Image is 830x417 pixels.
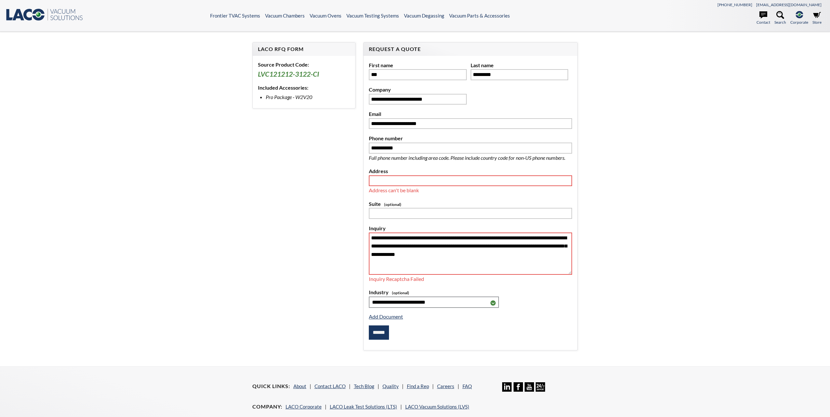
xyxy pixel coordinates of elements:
li: Pro Package - W2V20 [266,93,350,101]
a: [EMAIL_ADDRESS][DOMAIN_NAME] [756,2,822,7]
a: Quality [382,383,399,389]
a: Vacuum Ovens [310,13,341,19]
a: 24/7 Support [536,387,545,393]
h4: Quick Links [252,383,290,390]
p: Full phone number including area code. Please include country code for non-US phone numbers. [369,154,572,162]
h4: Request A Quote [369,46,572,53]
span: Corporate [790,19,808,25]
a: [PHONE_NUMBER] [717,2,752,7]
label: Company [369,85,467,94]
label: First name [369,61,467,69]
label: Industry [369,288,572,297]
a: Contact LACO [315,383,346,389]
label: Inquiry [369,224,572,233]
label: Suite [369,200,572,208]
label: Last name [471,61,569,69]
a: Contact [756,11,770,25]
label: Email [369,110,572,118]
label: Phone number [369,134,572,143]
a: LACO Vacuum Solutions (LVS) [405,404,469,410]
a: About [293,383,306,389]
a: Vacuum Degassing [404,13,444,19]
span: Inquiry Recaptcha Failed [369,276,424,282]
a: FAQ [462,383,472,389]
label: Address [369,167,572,175]
b: Included Accessories: [258,84,308,91]
a: Find a Rep [407,383,429,389]
a: Careers [437,383,454,389]
a: LACO Leak Test Solutions (LTS) [330,404,397,410]
a: Add Document [369,313,403,320]
a: Store [812,11,822,25]
b: Source Product Code: [258,61,309,68]
a: Vacuum Testing Systems [346,13,399,19]
h3: LVC121212-3122-CI [258,70,350,79]
img: 24/7 Support Icon [536,382,545,392]
a: Frontier TVAC Systems [210,13,260,19]
span: Address can't be blank [369,187,419,193]
a: Search [774,11,786,25]
a: Vacuum Parts & Accessories [449,13,510,19]
h4: LACO RFQ Form [258,46,350,53]
a: Vacuum Chambers [265,13,305,19]
a: Tech Blog [354,383,374,389]
h4: Company [252,403,282,410]
a: LACO Corporate [286,404,322,410]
